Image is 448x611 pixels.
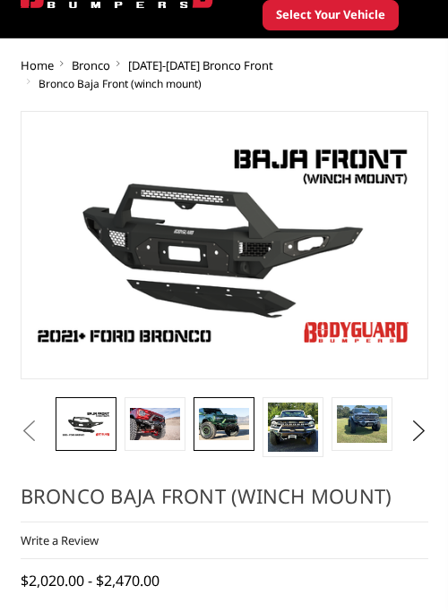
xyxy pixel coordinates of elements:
a: Bronco [72,57,110,73]
button: Previous [16,418,43,445]
a: Bodyguard Ford Bronco [21,111,428,379]
img: Bronco Baja Front (winch mount) [337,405,386,442]
iframe: Chat Widget [358,525,448,611]
span: Select Your Vehicle [276,6,385,24]
button: Next [405,418,432,445]
img: Bronco Baja Front (winch mount) [199,408,248,441]
a: Home [21,57,54,73]
a: Write a Review [21,532,99,548]
span: $2,020.00 - $2,470.00 [21,571,159,590]
img: Bodyguard Ford Bronco [61,411,110,438]
h1: Bronco Baja Front (winch mount) [21,482,428,522]
a: [DATE]-[DATE] Bronco Front [128,57,273,73]
img: Bronco Baja Front (winch mount) [268,403,317,452]
img: Bronco Baja Front (winch mount) [130,408,179,441]
span: Bronco Baja Front (winch mount) [39,76,202,91]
